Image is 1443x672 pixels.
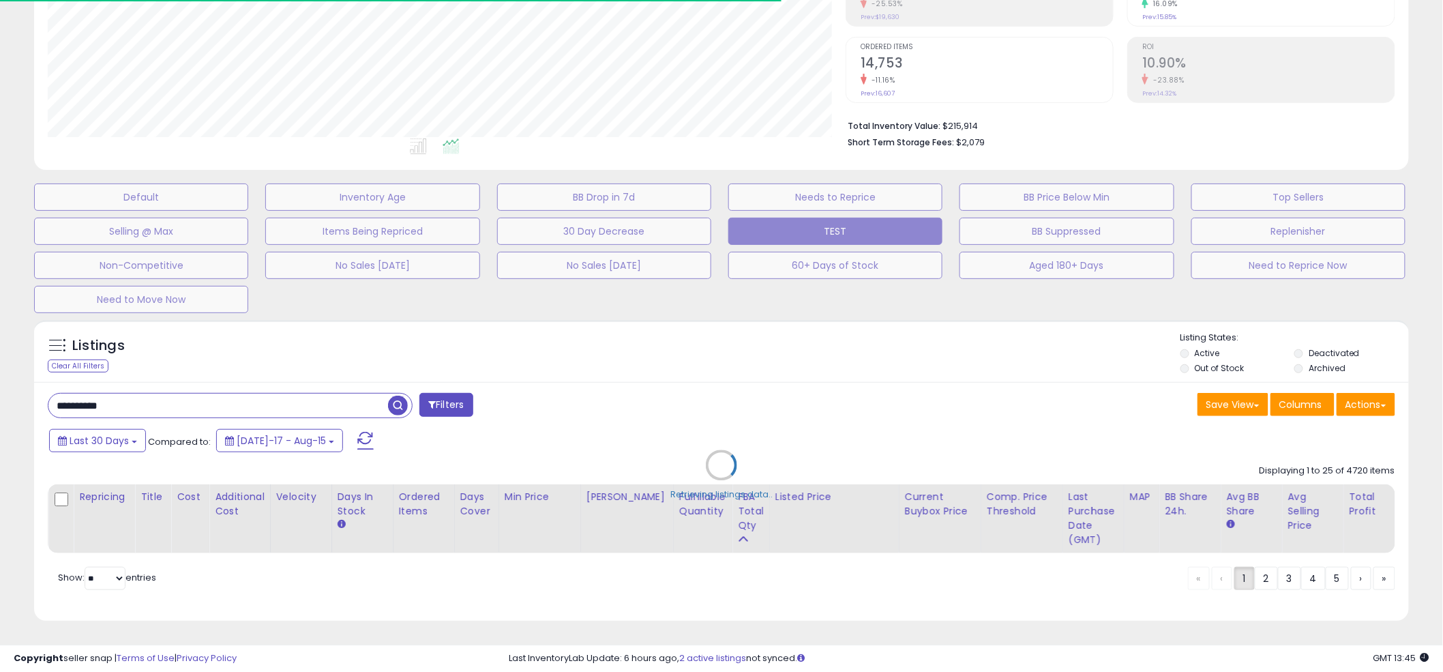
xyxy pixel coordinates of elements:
small: Prev: 16,607 [861,89,895,98]
small: -11.16% [867,75,895,85]
li: $215,914 [848,117,1385,133]
a: Privacy Policy [177,652,237,664]
button: Replenisher [1191,218,1405,245]
button: 30 Day Decrease [497,218,711,245]
small: Prev: 14.32% [1142,89,1176,98]
button: Needs to Reprice [728,184,942,211]
button: Default [34,184,248,211]
a: 2 active listings [680,652,747,664]
button: Non-Competitive [34,252,248,279]
button: BB Drop in 7d [497,184,711,211]
div: seller snap | | [14,652,237,665]
button: Need to Move Now [34,286,248,313]
span: Ordered Items [861,44,1113,51]
div: Retrieving listings data.. [670,489,773,501]
span: 2025-09-15 13:45 GMT [1373,652,1429,664]
button: No Sales [DATE] [265,252,479,279]
span: $2,079 [956,136,985,149]
button: Selling @ Max [34,218,248,245]
button: 60+ Days of Stock [728,252,942,279]
button: BB Price Below Min [959,184,1174,211]
button: Aged 180+ Days [959,252,1174,279]
small: Prev: $19,630 [861,13,899,21]
div: Last InventoryLab Update: 6 hours ago, not synced. [509,652,1429,665]
h2: 14,753 [861,55,1113,74]
button: BB Suppressed [959,218,1174,245]
a: Terms of Use [117,652,175,664]
span: ROI [1142,44,1395,51]
b: Short Term Storage Fees: [848,136,954,148]
button: Top Sellers [1191,184,1405,211]
b: Total Inventory Value: [848,120,940,132]
button: Items Being Repriced [265,218,479,245]
button: No Sales [DATE] [497,252,711,279]
strong: Copyright [14,652,63,664]
button: Inventory Age [265,184,479,211]
button: Need to Reprice Now [1191,252,1405,279]
small: -23.88% [1148,75,1185,85]
small: Prev: 15.85% [1142,13,1176,21]
h2: 10.90% [1142,55,1395,74]
button: TEST [728,218,942,245]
